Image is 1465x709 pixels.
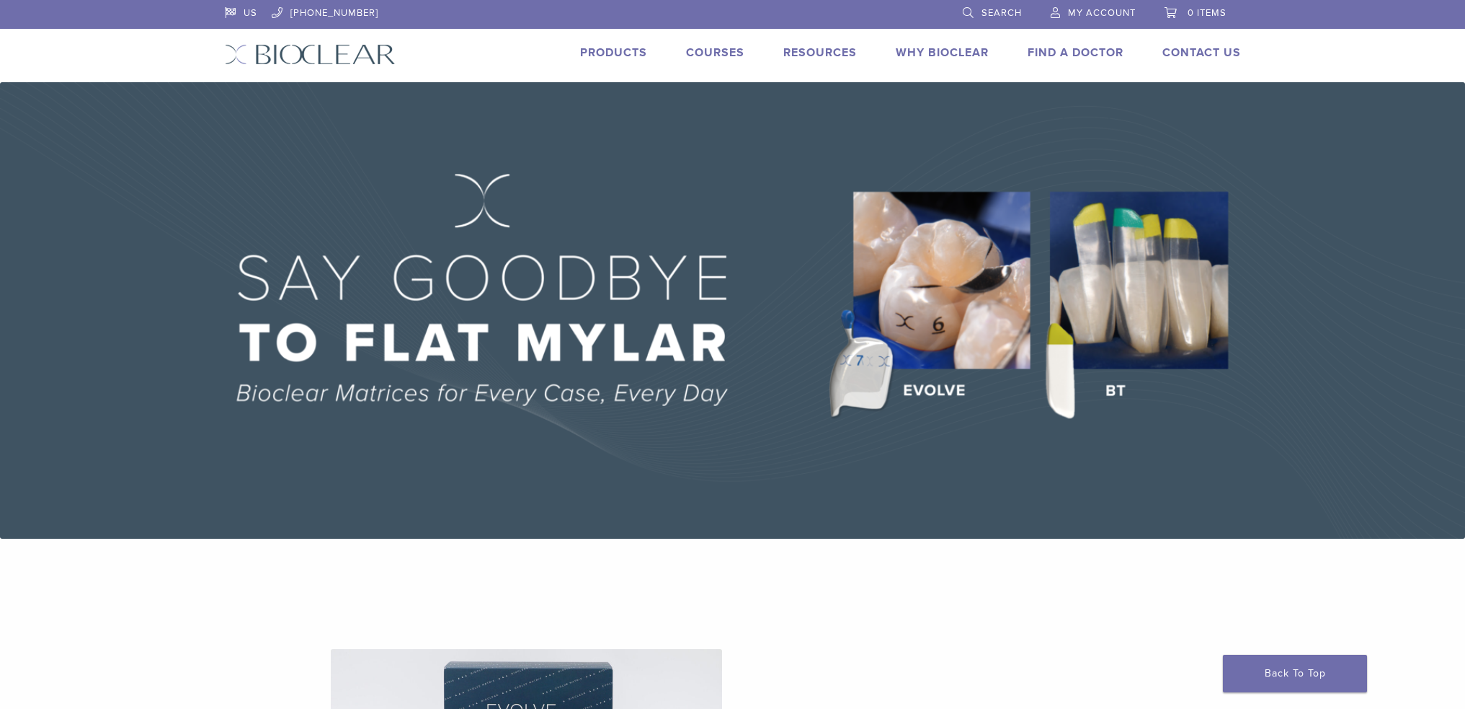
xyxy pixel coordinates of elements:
[783,45,857,60] a: Resources
[1028,45,1123,60] a: Find A Doctor
[1162,45,1241,60] a: Contact Us
[686,45,744,60] a: Courses
[1188,7,1226,19] span: 0 items
[225,44,396,65] img: Bioclear
[580,45,647,60] a: Products
[1068,7,1136,19] span: My Account
[981,7,1022,19] span: Search
[1223,655,1367,692] a: Back To Top
[896,45,989,60] a: Why Bioclear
